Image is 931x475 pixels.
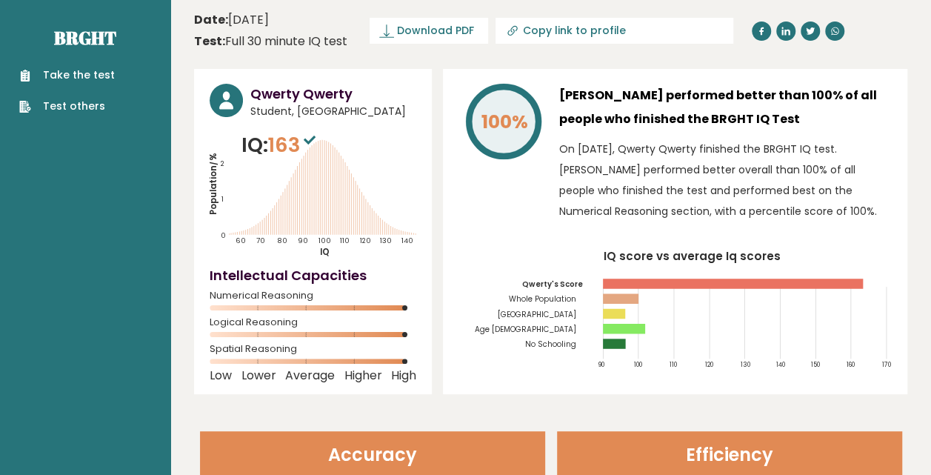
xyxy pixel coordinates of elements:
tspan: 160 [847,360,855,369]
tspan: 150 [811,360,820,369]
a: Download PDF [370,18,488,44]
b: Date: [194,11,228,28]
tspan: 120 [360,236,371,245]
tspan: 100% [481,109,528,135]
tspan: 90 [598,360,604,369]
tspan: 130 [741,360,750,369]
span: Average [285,373,335,379]
span: Logical Reasoning [210,319,416,325]
tspan: 120 [705,360,713,369]
tspan: [GEOGRAPHIC_DATA] [498,309,576,320]
span: Lower [241,373,276,379]
p: IQ: [241,130,319,160]
tspan: No Schooling [525,339,576,350]
a: Test others [19,99,115,114]
span: 163 [268,131,319,159]
b: Test: [194,33,225,50]
tspan: 170 [882,360,891,369]
tspan: 2 [221,159,224,168]
tspan: 100 [634,360,642,369]
p: On [DATE], Qwerty Qwerty finished the BRGHT IQ test. [PERSON_NAME] performed better overall than ... [559,139,892,222]
tspan: 90 [298,236,308,245]
tspan: Age [DEMOGRAPHIC_DATA] [475,324,576,335]
span: Spatial Reasoning [210,346,416,352]
time: [DATE] [194,11,269,29]
tspan: IQ [320,246,330,258]
h4: Intellectual Capacities [210,265,416,285]
h3: Qwerty Qwerty [250,84,416,104]
tspan: 60 [236,236,246,245]
tspan: Population/% [207,153,219,215]
tspan: IQ score vs average Iq scores [604,248,781,264]
tspan: 1 [221,194,224,204]
tspan: 130 [380,236,392,245]
tspan: 110 [340,236,350,245]
h3: [PERSON_NAME] performed better than 100% of all people who finished the BRGHT IQ Test [559,84,892,131]
tspan: 100 [318,236,331,245]
tspan: 0 [221,230,226,240]
span: Student, [GEOGRAPHIC_DATA] [250,104,416,119]
tspan: 140 [775,360,784,369]
tspan: 140 [401,236,413,245]
span: Numerical Reasoning [210,293,416,299]
div: Full 30 minute IQ test [194,33,347,50]
tspan: 110 [670,360,677,369]
span: Higher [344,373,381,379]
a: Brght [54,26,116,50]
span: Download PDF [397,23,474,39]
tspan: 80 [277,236,287,245]
tspan: Qwerty's Score [522,279,583,290]
span: Low [210,373,232,379]
tspan: Whole Population [509,293,576,305]
a: Take the test [19,67,115,83]
span: High [391,373,416,379]
tspan: 70 [256,236,265,245]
